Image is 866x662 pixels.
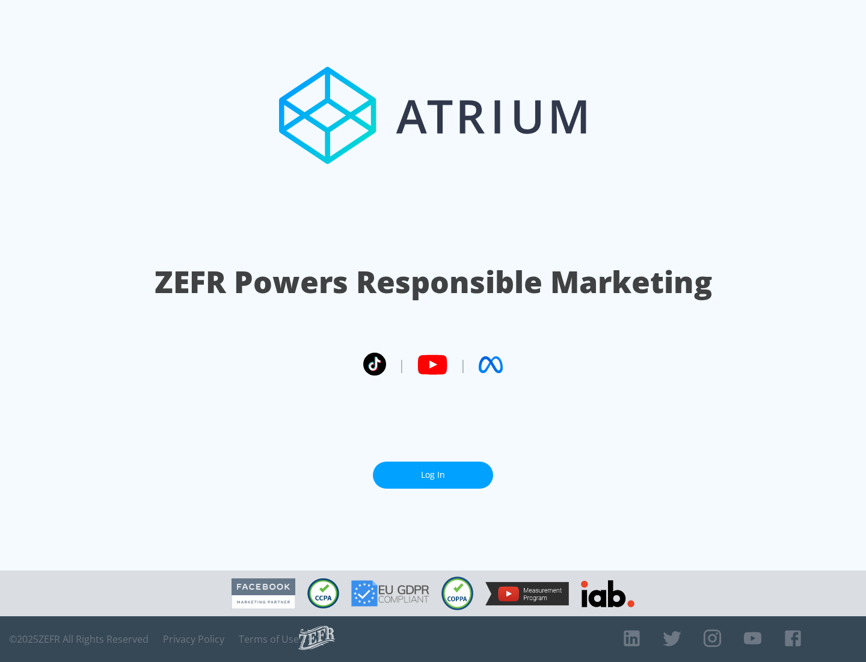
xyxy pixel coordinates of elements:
a: Terms of Use [239,633,299,645]
h1: ZEFR Powers Responsible Marketing [155,261,712,303]
span: | [398,356,405,374]
a: Log In [373,462,493,489]
img: CCPA Compliant [307,578,339,608]
img: COPPA Compliant [441,577,473,610]
span: | [459,356,467,374]
span: © 2025 ZEFR All Rights Reserved [9,633,149,645]
a: Privacy Policy [163,633,224,645]
img: IAB [581,580,634,607]
img: Facebook Marketing Partner [232,578,295,609]
img: YouTube Measurement Program [485,582,569,605]
img: GDPR Compliant [351,580,429,607]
